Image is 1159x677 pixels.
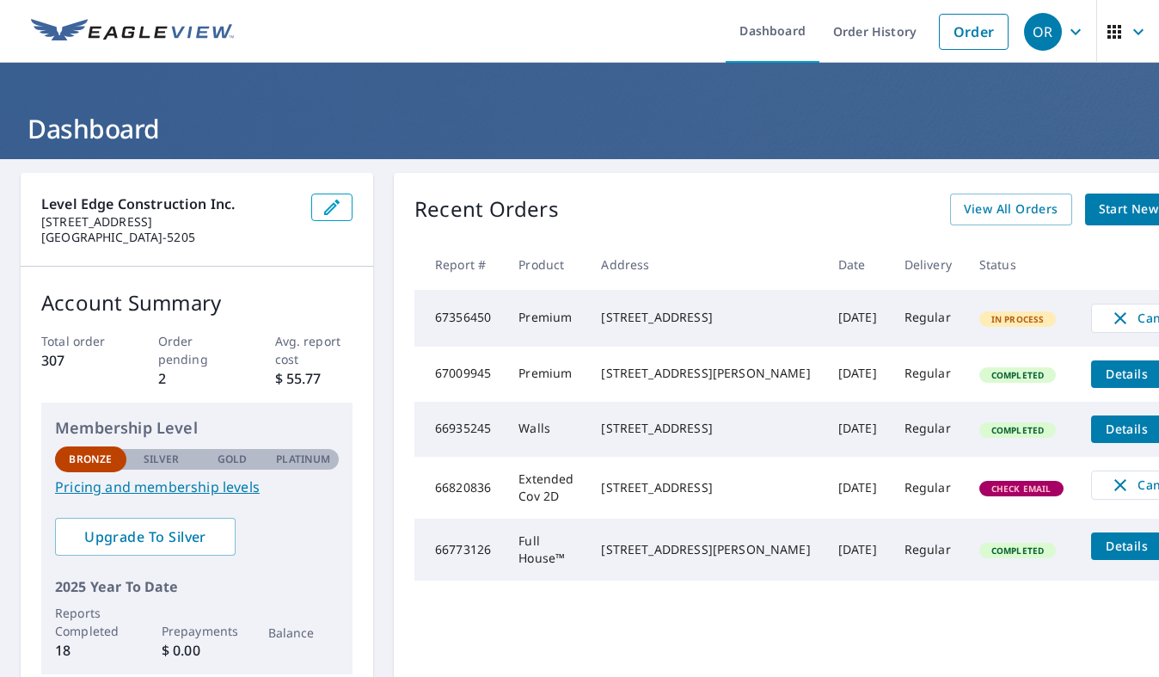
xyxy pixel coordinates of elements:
[505,519,587,581] td: Full House™
[158,368,236,389] p: 2
[41,332,120,350] p: Total order
[891,290,966,347] td: Regular
[414,290,505,347] td: 67356450
[891,347,966,402] td: Regular
[601,420,810,437] div: [STREET_ADDRESS]
[414,194,559,225] p: Recent Orders
[981,313,1055,325] span: In Process
[55,576,339,597] p: 2025 Year To Date
[162,640,233,661] p: $ 0.00
[276,452,330,467] p: Platinum
[55,416,339,440] p: Membership Level
[414,457,505,519] td: 66820836
[1024,13,1062,51] div: OR
[601,541,810,558] div: [STREET_ADDRESS][PERSON_NAME]
[69,527,222,546] span: Upgrade To Silver
[55,477,339,497] a: Pricing and membership levels
[825,239,891,290] th: Date
[505,457,587,519] td: Extended Cov 2D
[41,230,297,245] p: [GEOGRAPHIC_DATA]-5205
[825,402,891,457] td: [DATE]
[1101,366,1153,382] span: Details
[69,452,112,467] p: Bronze
[966,239,1077,290] th: Status
[587,239,824,290] th: Address
[414,519,505,581] td: 66773126
[41,287,353,318] p: Account Summary
[891,519,966,581] td: Regular
[825,290,891,347] td: [DATE]
[414,402,505,457] td: 66935245
[275,332,353,368] p: Avg. report cost
[891,239,966,290] th: Delivery
[601,309,810,326] div: [STREET_ADDRESS]
[505,347,587,402] td: Premium
[41,194,297,214] p: Level Edge Construction Inc.
[981,369,1054,381] span: Completed
[414,239,505,290] th: Report #
[162,622,233,640] p: Prepayments
[158,332,236,368] p: Order pending
[505,239,587,290] th: Product
[414,347,505,402] td: 67009945
[41,350,120,371] p: 307
[825,457,891,519] td: [DATE]
[601,365,810,382] div: [STREET_ADDRESS][PERSON_NAME]
[55,604,126,640] p: Reports Completed
[981,545,1054,557] span: Completed
[144,452,180,467] p: Silver
[1101,538,1153,554] span: Details
[55,518,236,556] a: Upgrade To Silver
[825,519,891,581] td: [DATE]
[218,452,247,467] p: Gold
[981,483,1062,495] span: Check Email
[41,214,297,230] p: [STREET_ADDRESS]
[55,640,126,661] p: 18
[601,479,810,496] div: [STREET_ADDRESS]
[275,368,353,389] p: $ 55.77
[891,402,966,457] td: Regular
[21,111,1138,146] h1: Dashboard
[505,290,587,347] td: Premium
[268,624,340,642] p: Balance
[964,199,1058,220] span: View All Orders
[981,424,1054,436] span: Completed
[825,347,891,402] td: [DATE]
[950,194,1072,225] a: View All Orders
[1101,421,1153,437] span: Details
[939,14,1009,50] a: Order
[505,402,587,457] td: Walls
[891,457,966,519] td: Regular
[31,19,234,45] img: EV Logo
